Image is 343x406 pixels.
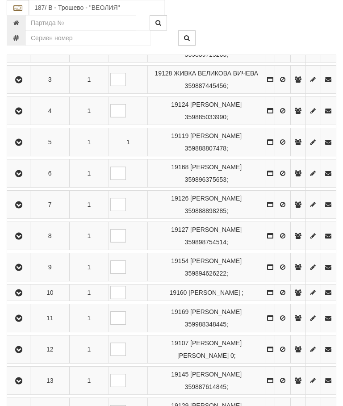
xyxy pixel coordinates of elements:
[185,321,226,328] span: 359988348445
[190,371,242,378] span: [PERSON_NAME]
[148,335,265,364] td: ;
[70,128,109,156] td: 1
[70,97,109,125] td: 1
[174,70,258,77] span: ЖИВКА ВЕЛИКОВА ВИЧЕВА
[185,383,226,390] span: 359887614845
[148,304,265,332] td: ;
[190,163,242,171] span: [PERSON_NAME]
[171,257,188,264] span: Партида №
[171,195,188,202] span: Партида №
[185,176,226,183] span: 359896375653
[30,304,70,332] td: 11
[30,335,70,364] td: 12
[185,239,226,246] span: 359898754514
[25,30,151,46] input: Сериен номер
[70,285,109,301] td: 1
[190,101,242,108] span: [PERSON_NAME]
[185,113,226,121] span: 359885033990
[185,82,226,89] span: 359887445456
[126,138,130,146] span: 1
[148,66,265,94] td: ;
[148,97,265,125] td: ;
[190,226,242,233] span: [PERSON_NAME]
[70,335,109,364] td: 1
[70,367,109,395] td: 1
[185,207,226,214] span: 359888898285
[30,253,70,281] td: 9
[70,66,109,94] td: 1
[171,101,188,108] span: Партида №
[171,371,188,378] span: Партида №
[148,285,265,301] td: ;
[190,132,242,139] span: [PERSON_NAME]
[169,289,187,296] span: Партида №
[30,222,70,250] td: 8
[30,367,70,395] td: 13
[70,253,109,281] td: 1
[70,191,109,219] td: 1
[185,145,226,152] span: 359888807478
[148,253,265,281] td: ;
[171,163,188,171] span: Партида №
[188,289,240,296] span: [PERSON_NAME]
[171,226,188,233] span: Партида №
[70,159,109,188] td: 1
[155,70,172,77] span: Партида №
[230,352,234,359] span: 0
[148,367,265,395] td: ;
[190,195,242,202] span: [PERSON_NAME]
[30,285,70,301] td: 10
[171,132,188,139] span: Партида №
[177,339,242,359] span: [PERSON_NAME] [PERSON_NAME]
[148,222,265,250] td: ;
[190,308,242,315] span: [PERSON_NAME]
[70,222,109,250] td: 1
[171,339,188,347] span: Партида №
[70,304,109,332] td: 1
[30,97,70,125] td: 4
[30,191,70,219] td: 7
[30,159,70,188] td: 6
[148,128,265,156] td: ;
[30,66,70,94] td: 3
[30,128,70,156] td: 5
[25,15,136,30] input: Партида №
[148,191,265,219] td: ;
[148,159,265,188] td: ;
[185,270,226,277] span: 359894626222
[190,257,242,264] span: [PERSON_NAME]
[171,308,188,315] span: Партида №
